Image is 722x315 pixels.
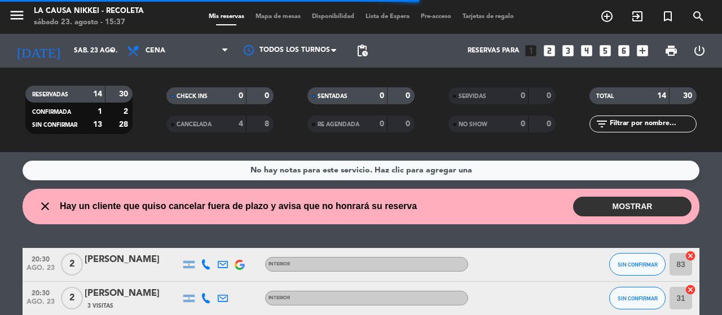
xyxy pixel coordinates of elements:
[457,14,520,20] span: Tarjetas de regalo
[32,92,68,97] span: RESERVADAS
[93,90,102,98] strong: 14
[61,253,83,276] span: 2
[618,261,658,268] span: SIN CONFIRMAR
[85,286,180,301] div: [PERSON_NAME]
[360,14,415,20] span: Lista de Espera
[268,262,290,267] span: INTERIOR
[85,252,180,267] div: [PERSON_NAME]
[27,298,55,311] span: ago. 23
[547,120,553,128] strong: 0
[609,287,666,309] button: SIN CONFIRMAR
[406,120,412,128] strong: 0
[265,120,271,128] strong: 8
[318,94,347,99] span: SENTADAS
[268,296,290,300] span: INTERIOR
[380,120,384,128] strong: 0
[406,92,412,100] strong: 0
[124,108,130,116] strong: 2
[547,92,553,100] strong: 0
[119,90,130,98] strong: 30
[250,14,306,20] span: Mapa de mesas
[119,121,130,128] strong: 28
[618,295,658,301] span: SIN CONFIRMAR
[635,43,650,58] i: add_box
[98,108,102,116] strong: 1
[693,44,706,57] i: power_settings_new
[27,264,55,277] span: ago. 23
[105,44,118,57] i: arrow_drop_down
[34,6,144,17] div: La Causa Nikkei - Recoleta
[8,7,25,24] i: menu
[250,164,472,177] div: No hay notas para este servicio. Haz clic para agregar una
[617,43,631,58] i: looks_6
[521,92,525,100] strong: 0
[542,43,557,58] i: looks_two
[265,92,271,100] strong: 0
[32,122,77,128] span: SIN CONFIRMAR
[355,44,369,57] span: pending_actions
[521,120,525,128] strong: 0
[146,47,165,55] span: Cena
[177,122,212,127] span: CANCELADA
[685,284,696,295] i: cancel
[598,43,613,58] i: looks_5
[596,94,614,99] span: TOTAL
[579,43,594,58] i: looks_4
[683,92,694,100] strong: 30
[459,122,487,127] span: NO SHOW
[8,7,25,28] button: menu
[459,94,486,99] span: SERVIDAS
[380,92,384,100] strong: 0
[600,10,614,23] i: add_circle_outline
[664,44,678,57] span: print
[235,260,245,270] img: google-logo.png
[595,117,609,131] i: filter_list
[573,197,692,216] button: MOSTRAR
[692,10,705,23] i: search
[631,10,644,23] i: exit_to_app
[203,14,250,20] span: Mis reservas
[177,94,208,99] span: CHECK INS
[523,43,538,58] i: looks_one
[32,109,71,115] span: CONFIRMADA
[239,92,243,100] strong: 0
[415,14,457,20] span: Pre-acceso
[60,199,417,214] span: Hay un cliente que quiso cancelar fuera de plazo y avisa que no honrará su reserva
[609,118,696,130] input: Filtrar por nombre...
[27,286,55,299] span: 20:30
[61,287,83,309] span: 2
[468,47,520,55] span: Reservas para
[685,250,696,261] i: cancel
[239,120,243,128] strong: 4
[561,43,575,58] i: looks_3
[93,121,102,128] strong: 13
[8,38,68,63] i: [DATE]
[609,253,666,276] button: SIN CONFIRMAR
[34,17,144,28] div: sábado 23. agosto - 15:37
[318,122,359,127] span: RE AGENDADA
[27,252,55,265] span: 20:30
[306,14,360,20] span: Disponibilidad
[661,10,675,23] i: turned_in_not
[657,92,666,100] strong: 14
[685,34,714,68] div: LOG OUT
[38,199,52,213] i: close
[87,301,113,310] span: 3 Visitas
